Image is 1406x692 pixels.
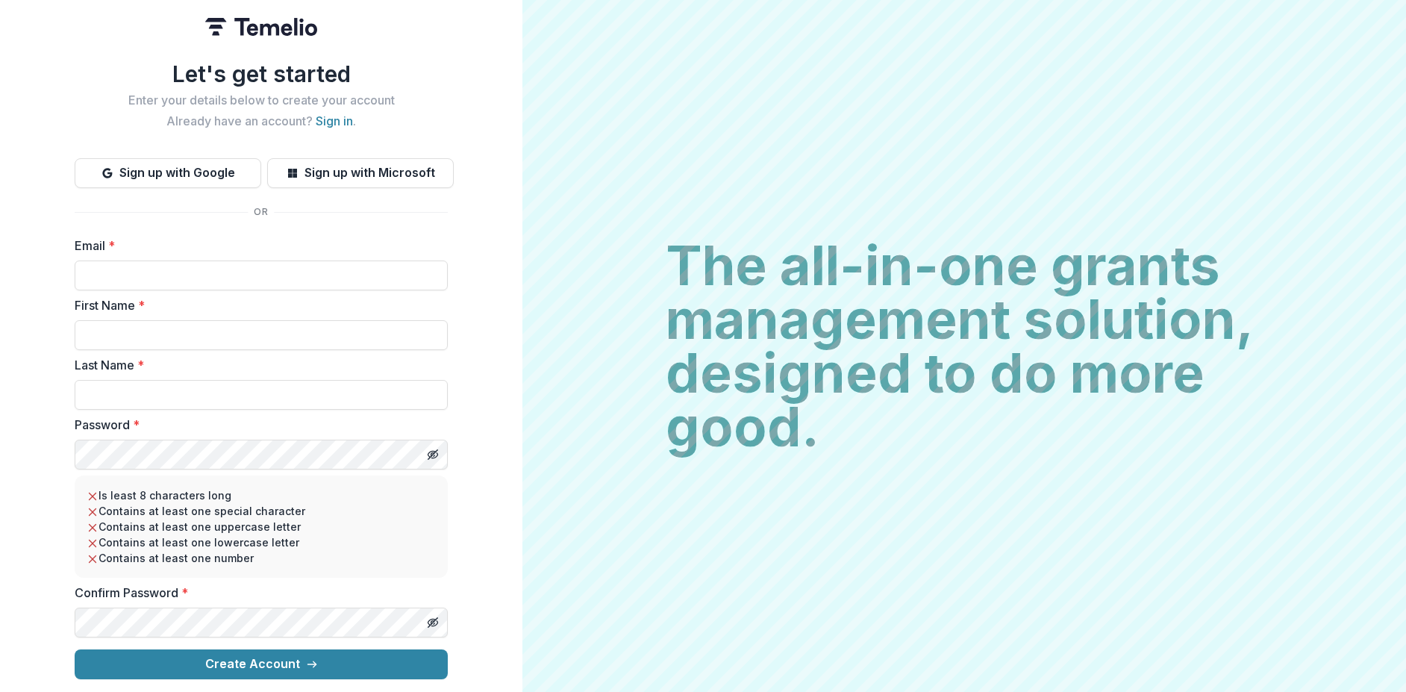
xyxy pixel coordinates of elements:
[75,649,448,679] button: Create Account
[421,611,445,635] button: Toggle password visibility
[87,534,436,550] li: Contains at least one lowercase letter
[75,584,439,602] label: Confirm Password
[205,18,317,36] img: Temelio
[87,503,436,519] li: Contains at least one special character
[75,158,261,188] button: Sign up with Google
[87,550,436,566] li: Contains at least one number
[75,60,448,87] h1: Let's get started
[87,487,436,503] li: Is least 8 characters long
[316,113,353,128] a: Sign in
[75,356,439,374] label: Last Name
[421,443,445,467] button: Toggle password visibility
[75,114,448,128] h2: Already have an account? .
[75,237,439,255] label: Email
[75,416,439,434] label: Password
[75,296,439,314] label: First Name
[75,93,448,107] h2: Enter your details below to create your account
[87,519,436,534] li: Contains at least one uppercase letter
[267,158,454,188] button: Sign up with Microsoft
